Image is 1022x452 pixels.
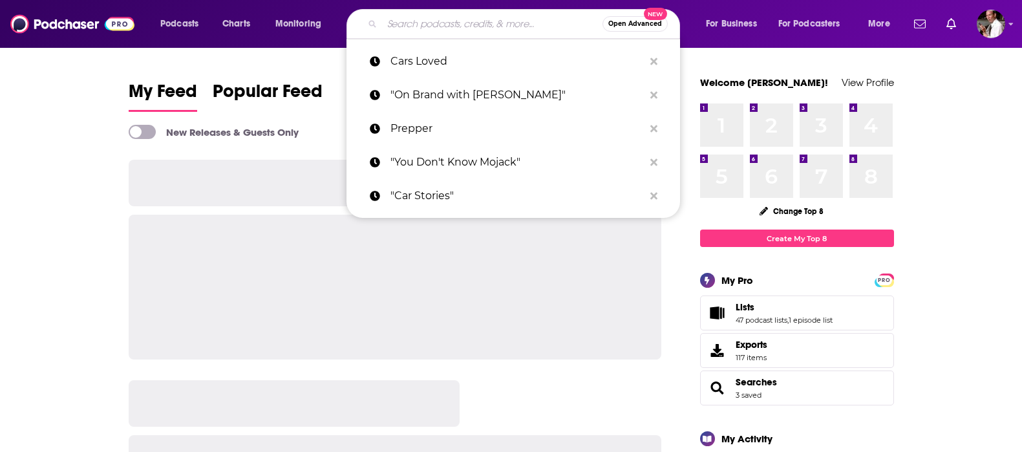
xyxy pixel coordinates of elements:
[151,14,215,34] button: open menu
[789,316,833,325] a: 1 episode list
[390,179,644,213] p: "Car Stories"
[705,341,730,360] span: Exports
[770,14,859,34] button: open menu
[160,15,198,33] span: Podcasts
[736,339,767,350] span: Exports
[608,21,662,27] span: Open Advanced
[129,125,299,139] a: New Releases & Guests Only
[222,15,250,33] span: Charts
[700,333,894,368] a: Exports
[736,391,761,400] a: 3 saved
[736,301,833,313] a: Lists
[390,112,644,145] p: Prepper
[736,353,767,362] span: 117 items
[390,78,644,112] p: "On Brand with Nick"
[644,8,667,20] span: New
[129,80,197,112] a: My Feed
[705,379,730,397] a: Searches
[909,13,931,35] a: Show notifications dropdown
[977,10,1005,38] img: User Profile
[129,80,197,110] span: My Feed
[700,296,894,330] span: Lists
[752,203,832,219] button: Change Top 8
[868,15,890,33] span: More
[390,45,644,78] p: Cars Loved
[721,433,772,445] div: My Activity
[602,16,668,32] button: Open AdvancedNew
[275,15,321,33] span: Monitoring
[346,112,680,145] a: Prepper
[700,76,828,89] a: Welcome [PERSON_NAME]!
[977,10,1005,38] span: Logged in as Quarto
[214,14,258,34] a: Charts
[787,316,789,325] span: ,
[382,14,602,34] input: Search podcasts, credits, & more...
[359,9,692,39] div: Search podcasts, credits, & more...
[700,371,894,405] span: Searches
[266,14,338,34] button: open menu
[736,376,777,388] a: Searches
[213,80,323,112] a: Popular Feed
[390,145,644,179] p: "You Don't Know Mojack"
[778,15,840,33] span: For Podcasters
[977,10,1005,38] button: Show profile menu
[346,179,680,213] a: "Car Stories"
[10,12,134,36] img: Podchaser - Follow, Share and Rate Podcasts
[859,14,906,34] button: open menu
[842,76,894,89] a: View Profile
[721,274,753,286] div: My Pro
[346,45,680,78] a: Cars Loved
[706,15,757,33] span: For Business
[346,78,680,112] a: "On Brand with [PERSON_NAME]"
[700,230,894,247] a: Create My Top 8
[877,275,892,285] a: PRO
[213,80,323,110] span: Popular Feed
[941,13,961,35] a: Show notifications dropdown
[736,301,754,313] span: Lists
[346,145,680,179] a: "You Don't Know Mojack"
[705,304,730,322] a: Lists
[736,316,787,325] a: 47 podcast lists
[697,14,773,34] button: open menu
[877,275,892,285] span: PRO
